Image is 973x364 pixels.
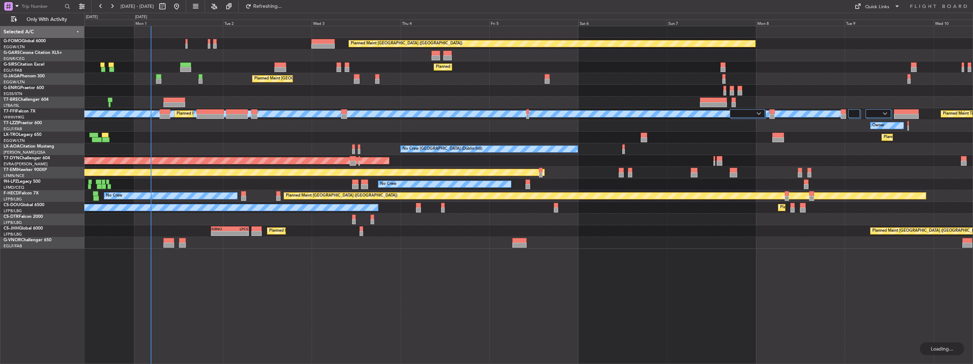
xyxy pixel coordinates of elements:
[4,180,18,184] span: 9H-LPZ
[4,126,22,132] a: EGLF/FAB
[134,20,223,26] div: Mon 1
[780,202,892,213] div: Planned Maint [GEOGRAPHIC_DATA] ([GEOGRAPHIC_DATA])
[4,91,22,96] a: EGSS/STN
[4,56,25,61] a: EGNR/CEG
[269,226,381,236] div: Planned Maint [GEOGRAPHIC_DATA] ([GEOGRAPHIC_DATA])
[4,138,25,143] a: EGGW/LTN
[4,68,22,73] a: EGLF/FAB
[865,4,889,11] div: Quick Links
[756,20,845,26] div: Mon 8
[4,203,20,207] span: CS-DOU
[4,215,19,219] span: CS-DTR
[230,231,248,236] div: -
[4,86,44,90] a: G-ENRGPraetor 600
[4,168,47,172] a: T7-EMIHawker 900XP
[22,1,62,12] input: Trip Number
[4,150,45,155] a: [PERSON_NAME]/QSA
[253,4,283,9] span: Refreshing...
[380,179,396,189] div: No Crew
[106,191,122,201] div: No Crew
[578,20,667,26] div: Sat 6
[4,98,49,102] a: T7-BREChallenger 604
[4,39,22,43] span: G-FOMO
[489,20,578,26] div: Fri 5
[401,20,490,26] div: Thu 4
[4,144,20,149] span: LX-AOA
[4,208,22,214] a: LFPB/LBG
[4,144,54,149] a: LX-AOACitation Mustang
[212,231,230,236] div: -
[4,121,42,125] a: T7-LZZIPraetor 600
[4,74,45,78] a: G-JAGAPhenom 300
[845,20,934,26] div: Tue 9
[177,109,295,119] div: Planned Maint [GEOGRAPHIC_DATA] ([GEOGRAPHIC_DATA] Intl)
[4,156,20,160] span: T7-DYN
[121,3,154,10] span: [DATE] - [DATE]
[4,185,24,190] a: LFMD/CEQ
[757,112,761,115] img: arrow-gray.svg
[86,14,98,20] div: [DATE]
[4,121,18,125] span: T7-LZZI
[4,180,40,184] a: 9H-LPZLegacy 500
[4,39,46,43] a: G-FOMOGlobal 6000
[4,74,20,78] span: G-JAGA
[254,73,366,84] div: Planned Maint [GEOGRAPHIC_DATA] ([GEOGRAPHIC_DATA])
[4,51,62,55] a: G-GARECessna Citation XLS+
[4,238,21,242] span: G-VNOR
[920,342,964,355] div: Loading...
[4,203,44,207] a: CS-DOUGlobal 6500
[872,120,884,131] div: Owner
[4,226,43,231] a: CS-JHHGlobal 6000
[667,20,756,26] div: Sun 7
[286,191,397,201] div: Planned Maint [GEOGRAPHIC_DATA] ([GEOGRAPHIC_DATA])
[4,197,22,202] a: LFPB/LBG
[4,156,50,160] a: T7-DYNChallenger 604
[4,109,35,114] a: T7-FFIFalcon 7X
[242,1,285,12] button: Refreshing...
[4,133,41,137] a: LX-TROLegacy 650
[851,1,903,12] button: Quick Links
[4,103,20,108] a: LTBA/ISL
[4,161,48,167] a: EVRA/[PERSON_NAME]
[402,144,482,154] div: No Crew [GEOGRAPHIC_DATA] (Dublin Intl)
[4,191,19,195] span: F-HECD
[223,20,312,26] div: Tue 2
[4,109,16,114] span: T7-FFI
[4,115,24,120] a: VHHH/HKG
[230,227,248,231] div: LPCS
[4,133,19,137] span: LX-TRO
[4,215,43,219] a: CS-DTRFalcon 2000
[4,238,51,242] a: G-VNORChallenger 650
[4,243,22,249] a: EGLF/FAB
[4,191,39,195] a: F-HECDFalcon 7X
[883,112,887,115] img: arrow-gray.svg
[351,38,462,49] div: Planned Maint [GEOGRAPHIC_DATA] ([GEOGRAPHIC_DATA])
[8,14,77,25] button: Only With Activity
[4,62,44,67] a: G-SIRSCitation Excel
[4,51,20,55] span: G-GARE
[4,44,25,50] a: EGGW/LTN
[4,220,22,225] a: LFPB/LBG
[135,14,147,20] div: [DATE]
[4,168,17,172] span: T7-EMI
[4,226,19,231] span: CS-JHH
[312,20,401,26] div: Wed 3
[18,17,75,22] span: Only With Activity
[884,132,930,143] div: Planned Maint Dusseldorf
[436,62,547,72] div: Planned Maint [GEOGRAPHIC_DATA] ([GEOGRAPHIC_DATA])
[4,79,25,85] a: EGGW/LTN
[4,86,20,90] span: G-ENRG
[4,62,17,67] span: G-SIRS
[4,173,24,178] a: LFMN/NCE
[4,98,18,102] span: T7-BRE
[212,227,230,231] div: KRNO
[4,232,22,237] a: LFPB/LBG
[45,20,134,26] div: Sun 31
